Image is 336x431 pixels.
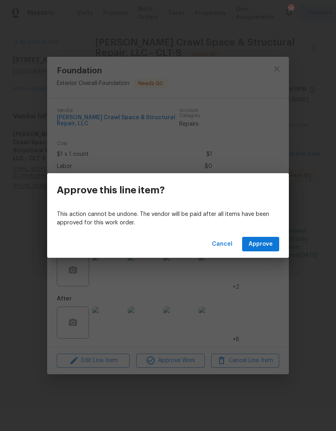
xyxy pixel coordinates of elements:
span: Approve [249,239,273,249]
button: Approve [242,237,279,252]
button: Cancel [209,237,236,252]
span: Cancel [212,239,232,249]
p: This action cannot be undone. The vendor will be paid after all items have been approved for this... [57,210,279,227]
h3: Approve this line item? [57,184,165,196]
